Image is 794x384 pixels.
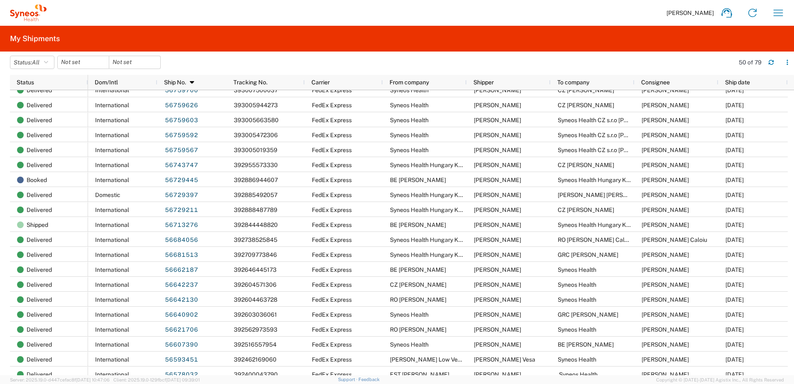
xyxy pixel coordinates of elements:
[338,377,359,382] a: Support
[164,144,198,157] a: 56759567
[312,326,352,333] span: FedEx Express
[725,326,744,333] span: 08/28/2025
[164,174,198,187] a: 56729445
[390,222,446,228] span: BE Laetitia DEULIN
[10,34,60,44] h2: My Shipments
[234,341,277,348] span: 392516557954
[234,222,278,228] span: 392844448820
[164,308,198,322] a: 56640902
[164,204,198,217] a: 56729211
[390,147,429,153] span: Syneos Health
[234,236,277,243] span: 392738525845
[234,177,278,183] span: 392886944607
[234,132,278,138] span: 393005472306
[725,371,744,378] span: 08/26/2025
[390,281,446,288] span: CZ Natalia Copova
[95,177,129,183] span: International
[312,162,352,168] span: FedEx Express
[95,147,129,153] span: International
[474,326,521,333] span: Andreea Buri
[390,356,464,363] span: RO Delia Low Vesa
[27,113,52,128] span: Delivered
[312,177,352,183] span: FedEx Express
[95,87,129,94] span: International
[312,266,352,273] span: FedEx Express
[27,352,52,367] span: Delivered
[10,377,110,382] span: Server: 2025.19.0-d447cefac8f
[312,356,352,363] span: FedEx Express
[474,311,521,318] span: Zsolt Varga
[558,281,596,288] span: Syneos Health
[390,192,464,198] span: Syneos Health Hungary Kft.
[725,177,744,183] span: 09/08/2025
[558,87,614,94] span: CZ Miroslav Budos
[473,79,494,86] span: Shipper
[234,117,279,123] span: 393005663580
[474,281,521,288] span: Natalia Copova
[164,129,198,142] a: 56759592
[390,117,429,123] span: Syneos Health
[642,117,689,123] span: Jana Pivova
[642,132,689,138] span: Klara Matisova
[558,371,598,378] span: .Syneos Health
[95,236,129,243] span: International
[642,236,707,243] span: Camelia Caloiu
[474,177,521,183] span: Mohamed Koraichi
[27,247,52,262] span: Delivered
[474,222,521,228] span: Laetitia DEULIN
[474,117,521,123] span: Zsolt Varga
[641,79,670,86] span: Consignee
[95,222,129,228] span: International
[76,377,110,382] span: [DATE] 10:47:06
[558,356,596,363] span: Syneos Health
[390,311,429,318] span: Syneos Health
[474,296,521,303] span: Diana Vinulescu
[474,371,521,378] span: Kristiina Lass
[27,187,52,202] span: Delivered
[95,132,129,138] span: International
[725,132,744,138] span: 09/10/2025
[312,311,352,318] span: FedEx Express
[95,356,129,363] span: International
[642,266,689,273] span: Zsolt Varga
[10,56,54,69] button: Status:All
[558,162,614,168] span: CZ Elena Mihaylova
[95,341,129,348] span: International
[642,251,689,258] span: Maria Polyxeni Grigoropoulou
[17,79,34,86] span: Status
[27,98,52,113] span: Delivered
[164,114,198,127] a: 56759603
[164,249,198,262] a: 56681513
[558,222,632,228] span: Syneos Health Hungary Kft.
[27,307,52,322] span: Delivered
[164,338,198,352] a: 56607390
[164,159,198,172] a: 56743747
[390,79,429,86] span: From company
[164,323,198,337] a: 56621706
[312,87,352,94] span: FedEx Express
[725,236,744,243] span: 09/03/2025
[474,251,521,258] span: Zsolt Varga
[312,222,352,228] span: FedEx Express
[558,102,614,108] span: CZ Alex Kis-Csaji
[642,341,689,348] span: Nathalie Declerck
[234,207,277,213] span: 392888487789
[474,147,521,153] span: Zsolt Varga
[642,177,689,183] span: Varga Zsolt
[390,341,429,348] span: Syneos Health
[164,79,186,86] span: Ship No.
[725,251,744,258] span: 09/01/2025
[390,251,464,258] span: Syneos Health Hungary Kft.
[109,56,160,69] input: Not set
[725,341,744,348] span: 08/27/2025
[558,296,596,303] span: Syneos Health
[558,326,596,333] span: Syneos Health
[234,311,277,318] span: 392603036061
[166,377,200,382] span: [DATE] 09:39:01
[27,217,48,232] span: Shipped
[474,132,521,138] span: Zsolt Varga
[358,377,380,382] a: Feedback
[642,311,689,318] span: Vivian Tzanni
[27,83,52,98] span: Delivered
[234,87,278,94] span: 393007500037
